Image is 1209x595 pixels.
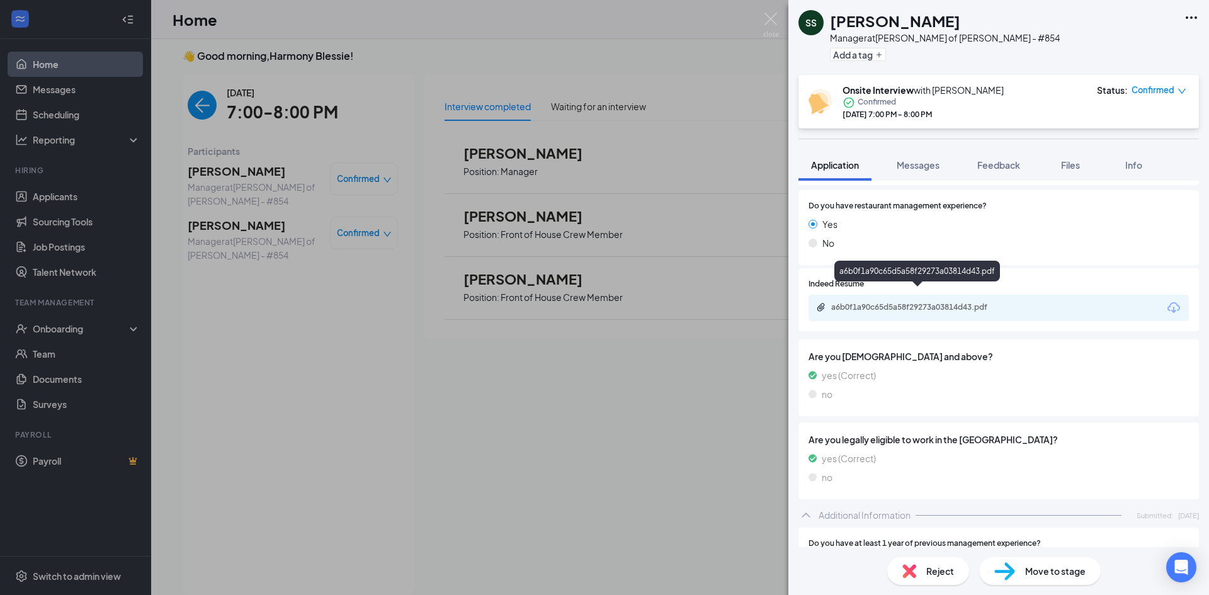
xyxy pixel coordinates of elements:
[830,10,960,31] h1: [PERSON_NAME]
[1132,84,1174,96] span: Confirmed
[1061,159,1080,171] span: Files
[1125,159,1142,171] span: Info
[809,278,864,290] span: Indeed Resume
[805,16,817,29] div: SS
[816,302,826,312] svg: Paperclip
[822,470,832,484] span: no
[897,159,939,171] span: Messages
[1178,87,1186,96] span: down
[843,96,855,109] svg: CheckmarkCircle
[809,433,1189,446] span: Are you legally eligible to work in the [GEOGRAPHIC_DATA]?
[1137,510,1173,521] span: Submitted:
[811,159,859,171] span: Application
[819,509,911,521] div: Additional Information
[830,31,1060,44] div: Manager at [PERSON_NAME] of [PERSON_NAME] - #854
[858,96,896,109] span: Confirmed
[1184,10,1199,25] svg: Ellipses
[809,349,1189,363] span: Are you [DEMOGRAPHIC_DATA] and above?
[834,261,1000,281] div: a6b0f1a90c65d5a58f29273a03814d43.pdf
[843,84,914,96] b: Onsite Interview
[822,368,876,382] span: yes (Correct)
[875,51,883,59] svg: Plus
[830,48,886,61] button: PlusAdd a tag
[1178,510,1199,521] span: [DATE]
[831,302,1007,312] div: a6b0f1a90c65d5a58f29273a03814d43.pdf
[1025,564,1086,578] span: Move to stage
[977,159,1020,171] span: Feedback
[809,200,987,212] span: Do you have restaurant management experience?
[822,451,876,465] span: yes (Correct)
[816,302,1020,314] a: Paperclipa6b0f1a90c65d5a58f29273a03814d43.pdf
[822,236,834,250] span: No
[843,84,1004,96] div: with [PERSON_NAME]
[798,507,814,523] svg: ChevronUp
[1166,300,1181,315] svg: Download
[843,109,1004,120] div: [DATE] 7:00 PM - 8:00 PM
[926,564,954,578] span: Reject
[809,538,1041,550] span: Do you have at least 1 year of previous management experience?
[822,217,837,231] span: Yes
[1166,552,1196,582] div: Open Intercom Messenger
[822,387,832,401] span: no
[1097,84,1128,96] div: Status :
